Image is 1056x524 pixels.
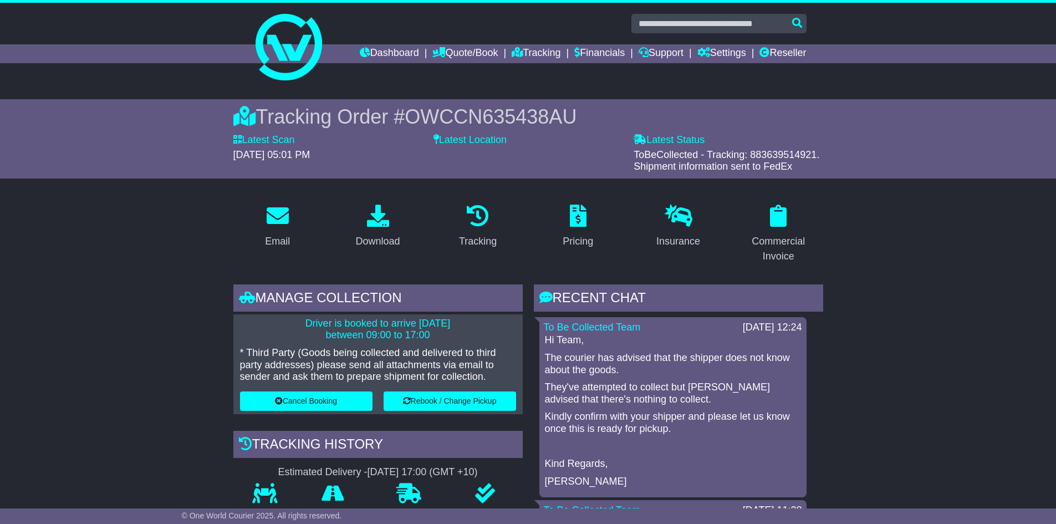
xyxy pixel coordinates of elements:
a: Tracking [512,44,560,63]
div: RECENT CHAT [534,284,823,314]
a: Dashboard [360,44,419,63]
span: © One World Courier 2025. All rights reserved. [182,511,342,520]
p: Kindly confirm with your shipper and please let us know once this is ready for pickup. [545,411,801,435]
a: Insurance [649,201,707,253]
p: * Third Party (Goods being collected and delivered to third party addresses) please send all atta... [240,347,516,383]
p: Driver is booked to arrive [DATE] between 09:00 to 17:00 [240,318,516,342]
a: Quote/Book [432,44,498,63]
a: Download [348,201,407,253]
span: [DATE] 05:01 PM [233,149,310,160]
a: Financials [574,44,625,63]
div: [DATE] 11:28 [743,505,802,517]
div: Manage collection [233,284,523,314]
a: Settings [697,44,746,63]
a: Email [258,201,297,253]
a: Pricing [555,201,600,253]
a: Tracking [452,201,504,253]
div: Pricing [563,234,593,249]
label: Latest Scan [233,134,295,146]
div: [DATE] 12:24 [743,322,802,334]
label: Latest Location [433,134,507,146]
a: Commercial Invoice [734,201,823,268]
a: Support [639,44,683,63]
a: To Be Collected Team [544,322,641,333]
div: Email [265,234,290,249]
p: [PERSON_NAME] [545,476,801,488]
button: Rebook / Change Pickup [384,391,516,411]
span: OWCCN635438AU [405,105,577,128]
div: Tracking Order # [233,105,823,129]
div: Download [355,234,400,249]
div: Commercial Invoice [741,234,816,264]
div: Insurance [656,234,700,249]
a: Reseller [759,44,806,63]
button: Cancel Booking [240,391,373,411]
p: Kind Regards, [545,458,801,470]
div: Tracking [459,234,497,249]
div: [DATE] 17:00 (GMT +10) [368,466,478,479]
div: Tracking history [233,431,523,461]
a: To Be Collected Team [544,505,641,516]
p: The courier has advised that the shipper does not know about the goods. [545,352,801,376]
p: Hi Team, [545,334,801,347]
label: Latest Status [634,134,705,146]
span: ToBeCollected - Tracking: 883639514921. Shipment information sent to FedEx [634,149,819,172]
div: Estimated Delivery - [233,466,523,479]
p: They've attempted to collect but [PERSON_NAME] advised that there's nothing to collect. [545,381,801,405]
